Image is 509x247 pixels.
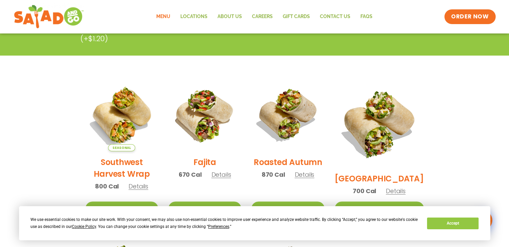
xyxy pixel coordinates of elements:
span: Details [386,187,406,195]
img: Product photo for Roasted Autumn Wrap [251,78,324,151]
img: new-SAG-logo-768×292 [14,3,84,30]
h2: Fajita [193,156,216,168]
a: FAQs [355,9,377,24]
span: Cookie Policy [72,224,96,229]
a: Menu [151,9,175,24]
h2: Southwest Harvest Wrap [85,156,158,180]
span: 700 Cal [353,186,376,195]
span: Details [211,170,231,179]
img: Product photo for BBQ Ranch Wrap [335,78,424,168]
a: Start Your Order [251,201,324,216]
span: 670 Cal [179,170,202,179]
nav: Menu [151,9,377,24]
a: ORDER NOW [444,9,495,24]
span: 800 Cal [95,182,119,191]
div: Cookie Consent Prompt [19,206,490,240]
a: GIFT CARDS [278,9,315,24]
a: Contact Us [315,9,355,24]
a: Careers [247,9,278,24]
span: ORDER NOW [451,13,489,21]
a: Start Your Order [168,201,241,216]
span: 870 Cal [262,170,285,179]
a: Locations [175,9,213,24]
img: Product photo for Southwest Harvest Wrap [85,78,158,151]
span: Seasonal [108,144,135,151]
div: We use essential cookies to make our site work. With your consent, we may also use non-essential ... [30,216,419,230]
a: Start Your Order [85,201,158,216]
h2: Roasted Autumn [254,156,322,168]
a: Start Your Order [335,201,424,216]
a: About Us [213,9,247,24]
button: Accept [427,218,479,229]
span: Details [129,182,148,190]
span: Details [294,170,314,179]
img: Product photo for Fajita Wrap [168,78,241,151]
h2: [GEOGRAPHIC_DATA] [335,173,424,184]
span: Preferences [208,224,229,229]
